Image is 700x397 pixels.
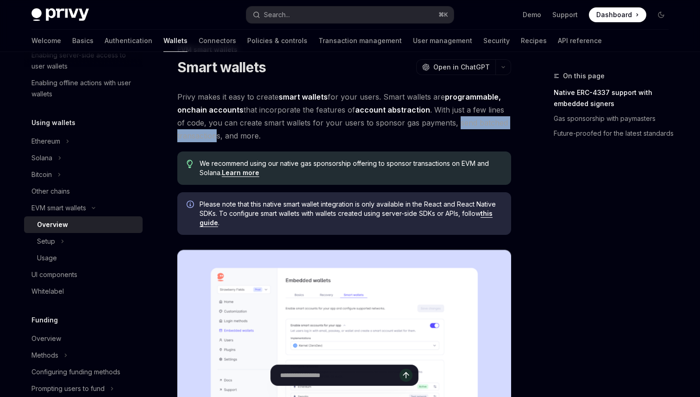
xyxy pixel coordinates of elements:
[24,233,143,250] button: Toggle Setup section
[31,136,60,147] div: Ethereum
[37,252,57,264] div: Usage
[483,30,510,52] a: Security
[558,30,602,52] a: API reference
[279,92,328,101] strong: smart wallets
[24,133,143,150] button: Toggle Ethereum section
[177,90,511,142] span: Privy makes it easy to create for your users. Smart wallets are that incorporate the features of ...
[187,201,196,210] svg: Info
[400,369,412,382] button: Send message
[31,333,61,344] div: Overview
[31,315,58,326] h5: Funding
[413,30,472,52] a: User management
[416,59,495,75] button: Open in ChatGPT
[200,159,502,177] span: We recommend using our native gas sponsorship offering to sponsor transactions on EVM and Solana.
[280,365,400,385] input: Ask a question...
[199,30,236,52] a: Connectors
[24,250,143,266] a: Usage
[24,183,143,200] a: Other chains
[552,10,578,19] a: Support
[31,286,64,297] div: Whitelabel
[355,105,430,115] a: account abstraction
[31,383,105,394] div: Prompting users to fund
[24,380,143,397] button: Toggle Prompting users to fund section
[24,150,143,166] button: Toggle Solana section
[72,30,94,52] a: Basics
[24,266,143,283] a: UI components
[31,350,58,361] div: Methods
[521,30,547,52] a: Recipes
[37,219,68,230] div: Overview
[31,30,61,52] a: Welcome
[596,10,632,19] span: Dashboard
[31,152,52,164] div: Solana
[554,111,676,126] a: Gas sponsorship with paymasters
[31,366,120,378] div: Configuring funding methods
[654,7,669,22] button: Toggle dark mode
[31,186,70,197] div: Other chains
[319,30,402,52] a: Transaction management
[554,85,676,111] a: Native ERC-4337 support with embedded signers
[554,126,676,141] a: Future-proofed for the latest standards
[177,59,266,76] h1: Smart wallets
[31,269,77,280] div: UI components
[24,347,143,364] button: Toggle Methods section
[31,202,86,214] div: EVM smart wallets
[24,330,143,347] a: Overview
[433,63,490,72] span: Open in ChatGPT
[24,75,143,102] a: Enabling offline actions with user wallets
[31,117,75,128] h5: Using wallets
[222,169,259,177] a: Learn more
[105,30,152,52] a: Authentication
[24,283,143,300] a: Whitelabel
[589,7,646,22] a: Dashboard
[31,77,137,100] div: Enabling offline actions with user wallets
[247,30,307,52] a: Policies & controls
[31,169,52,180] div: Bitcoin
[163,30,187,52] a: Wallets
[523,10,541,19] a: Demo
[187,160,193,168] svg: Tip
[24,166,143,183] button: Toggle Bitcoin section
[24,216,143,233] a: Overview
[37,236,55,247] div: Setup
[24,364,143,380] a: Configuring funding methods
[563,70,605,82] span: On this page
[264,9,290,20] div: Search...
[31,8,89,21] img: dark logo
[438,11,448,19] span: ⌘ K
[246,6,454,23] button: Open search
[200,200,502,227] span: Please note that this native smart wallet integration is only available in the React and React Na...
[24,200,143,216] button: Toggle EVM smart wallets section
